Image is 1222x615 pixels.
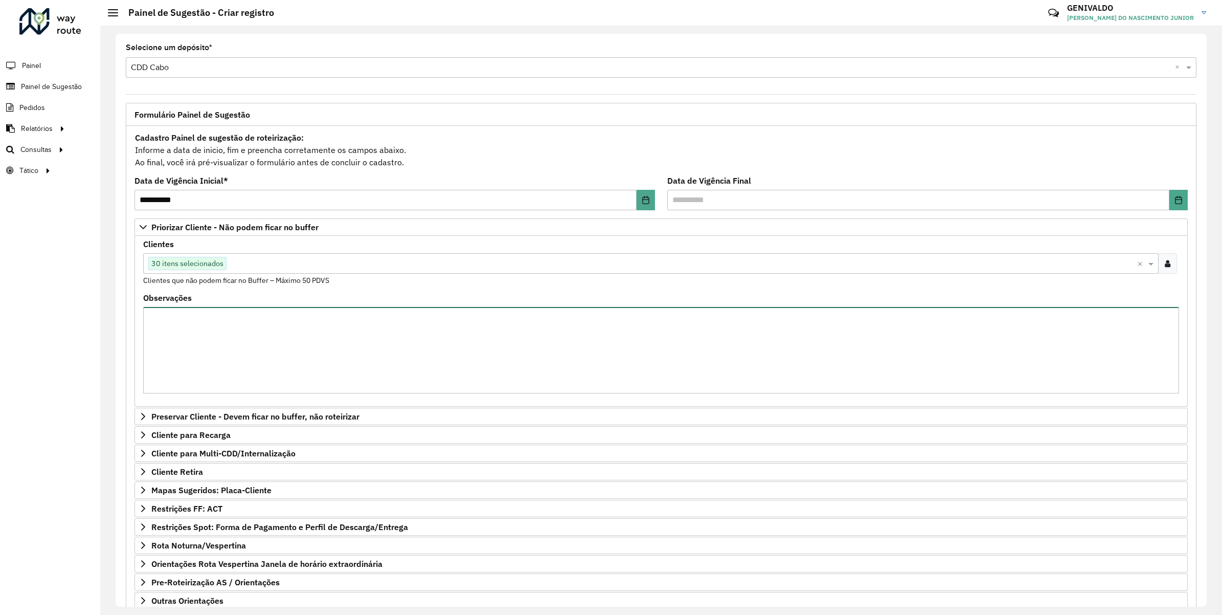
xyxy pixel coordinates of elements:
[1169,190,1188,210] button: Choose Date
[134,481,1188,499] a: Mapas Sugeridos: Placa-Cliente
[149,257,226,270] span: 30 itens selecionados
[151,431,231,439] span: Cliente para Recarga
[21,123,53,134] span: Relatórios
[151,468,203,476] span: Cliente Retira
[151,223,319,231] span: Priorizar Cliente - Não podem ficar no buffer
[134,518,1188,536] a: Restrições Spot: Forma de Pagamento e Perfil de Descarga/Entrega
[134,218,1188,236] a: Priorizar Cliente - Não podem ficar no buffer
[151,523,408,531] span: Restrições Spot: Forma de Pagamento e Perfil de Descarga/Entrega
[143,238,174,250] label: Clientes
[19,165,38,176] span: Tático
[19,102,45,113] span: Pedidos
[135,133,304,143] strong: Cadastro Painel de sugestão de roteirização:
[134,408,1188,425] a: Preservar Cliente - Devem ficar no buffer, não roteirizar
[151,541,246,550] span: Rota Noturna/Vespertina
[134,445,1188,462] a: Cliente para Multi-CDD/Internalização
[151,486,271,494] span: Mapas Sugeridos: Placa-Cliente
[151,578,280,586] span: Pre-Roteirização AS / Orientações
[134,500,1188,517] a: Restrições FF: ACT
[134,426,1188,444] a: Cliente para Recarga
[21,81,82,92] span: Painel de Sugestão
[1067,13,1194,23] span: [PERSON_NAME] DO NASCIMENTO JUNIOR
[1175,61,1184,74] span: Clear all
[667,174,751,187] label: Data de Vigência Final
[151,504,222,513] span: Restrições FF: ACT
[20,144,52,155] span: Consultas
[151,449,296,457] span: Cliente para Multi-CDD/Internalização
[134,537,1188,554] a: Rota Noturna/Vespertina
[1043,2,1065,24] a: Contato Rápido
[151,412,359,421] span: Preservar Cliente - Devem ficar no buffer, não roteirizar
[1137,257,1146,270] span: Clear all
[134,131,1188,169] div: Informe a data de inicio, fim e preencha corretamente os campos abaixo. Ao final, você irá pré-vi...
[143,276,329,285] small: Clientes que não podem ficar no Buffer – Máximo 50 PDVS
[134,555,1188,573] a: Orientações Rota Vespertina Janela de horário extraordinária
[151,597,223,605] span: Outras Orientações
[134,463,1188,480] a: Cliente Retira
[151,560,382,568] span: Orientações Rota Vespertina Janela de horário extraordinária
[143,292,192,304] label: Observações
[134,111,250,119] span: Formulário Painel de Sugestão
[126,41,212,54] label: Selecione um depósito
[134,574,1188,591] a: Pre-Roteirização AS / Orientações
[134,174,228,187] label: Data de Vigência Inicial
[637,190,655,210] button: Choose Date
[134,236,1188,407] div: Priorizar Cliente - Não podem ficar no buffer
[118,7,274,18] h2: Painel de Sugestão - Criar registro
[22,60,41,71] span: Painel
[134,592,1188,609] a: Outras Orientações
[1067,3,1194,13] h3: GENIVALDO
